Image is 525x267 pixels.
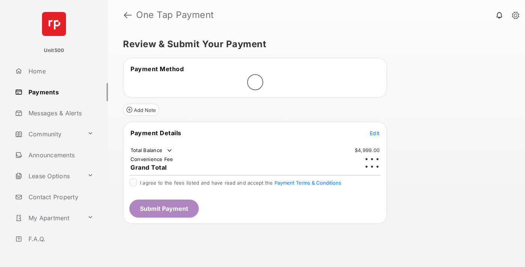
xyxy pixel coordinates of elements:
[12,104,108,122] a: Messages & Alerts
[140,180,341,186] span: I agree to the fees listed and have read and accept the
[130,156,174,163] td: Convenience Fee
[12,62,108,80] a: Home
[12,146,108,164] a: Announcements
[136,10,214,19] strong: One Tap Payment
[12,230,108,248] a: F.A.Q.
[12,83,108,101] a: Payments
[130,147,173,154] td: Total Balance
[130,129,181,137] span: Payment Details
[370,129,379,137] button: Edit
[129,200,199,218] button: Submit Payment
[130,65,184,73] span: Payment Method
[12,125,84,143] a: Community
[12,209,84,227] a: My Apartment
[12,167,84,185] a: Lease Options
[274,180,341,186] button: I agree to the fees listed and have read and accept the
[130,164,167,171] span: Grand Total
[123,104,159,116] button: Add Note
[370,130,379,136] span: Edit
[12,188,108,206] a: Contact Property
[123,40,504,49] h5: Review & Submit Your Payment
[42,12,66,36] img: svg+xml;base64,PHN2ZyB4bWxucz0iaHR0cDovL3d3dy53My5vcmcvMjAwMC9zdmciIHdpZHRoPSI2NCIgaGVpZ2h0PSI2NC...
[354,147,380,154] td: $4,999.00
[44,47,64,54] p: Unit500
